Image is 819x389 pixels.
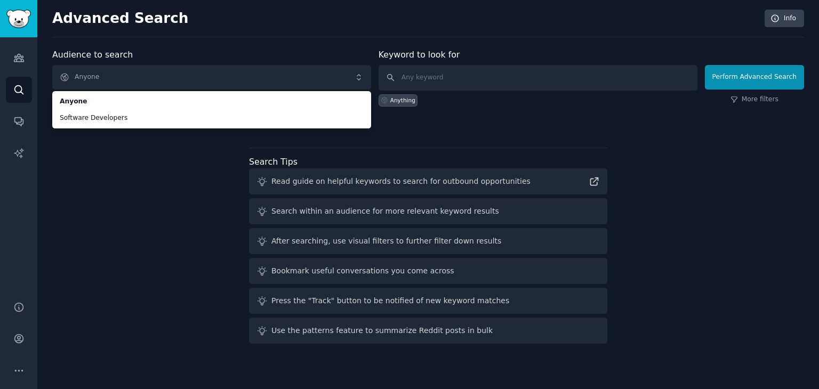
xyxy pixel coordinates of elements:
button: Perform Advanced Search [705,65,804,90]
a: Info [765,10,804,28]
img: GummySearch logo [6,10,31,28]
input: Any keyword [379,65,697,91]
div: Press the "Track" button to be notified of new keyword matches [271,295,509,306]
span: Anyone [60,97,364,107]
div: Search within an audience for more relevant keyword results [271,206,499,217]
button: Anyone [52,65,371,90]
a: More filters [730,95,778,104]
div: After searching, use visual filters to further filter down results [271,236,501,247]
h2: Advanced Search [52,10,759,27]
label: Keyword to look for [379,50,460,60]
div: Anything [390,96,415,104]
label: Search Tips [249,157,298,167]
div: Use the patterns feature to summarize Reddit posts in bulk [271,325,493,336]
label: Audience to search [52,50,133,60]
div: Bookmark useful conversations you come across [271,265,454,277]
ul: Anyone [52,91,371,128]
span: Software Developers [60,114,364,123]
div: Read guide on helpful keywords to search for outbound opportunities [271,176,531,187]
